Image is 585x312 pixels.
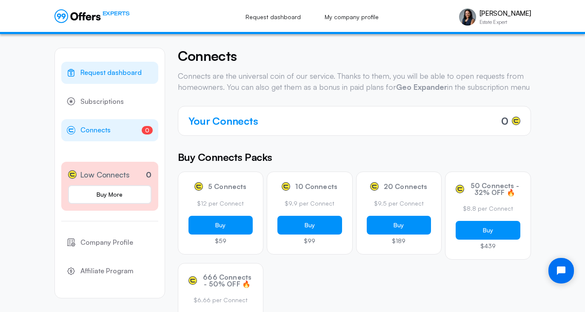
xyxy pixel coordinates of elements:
[142,126,153,135] span: 0
[277,238,342,244] p: $99
[479,20,531,25] p: Estate Expert
[396,82,447,92] strong: Geo Expander
[367,238,431,244] p: $189
[277,216,342,235] button: Buy
[188,296,253,304] p: $6.66 per Connect
[367,216,431,235] button: Buy
[54,9,130,23] a: EXPERTS
[61,260,158,282] a: Affiliate Program
[188,216,253,235] button: Buy
[80,96,124,107] span: Subscriptions
[80,237,133,248] span: Company Profile
[188,238,253,244] p: $59
[541,251,581,291] iframe: Tidio Chat
[103,9,130,17] span: EXPERTS
[80,266,134,277] span: Affiliate Program
[178,149,531,165] h5: Buy Connects Packs
[178,71,531,92] p: Connects are the universal coin of our service. Thanks to them, you will be able to open requests...
[80,67,142,78] span: Request dashboard
[456,221,520,240] button: Buy
[501,113,508,129] span: 0
[456,243,520,249] p: $439
[146,169,151,180] p: 0
[178,48,531,64] h4: Connects
[469,182,520,196] span: 50 Connects - 32% OFF 🔥
[295,183,337,190] span: 10 Connects
[277,199,342,208] p: $9.9 per Connect
[459,9,476,26] img: Vivienne Haroun
[61,232,158,254] a: Company Profile
[456,204,520,213] p: $8.8 per Connect
[68,185,151,204] a: Buy More
[188,199,253,208] p: $12 per Connect
[202,274,253,287] span: 666 Connects - 50% OFF 🔥
[236,8,310,26] a: Request dashboard
[61,62,158,84] a: Request dashboard
[80,125,111,136] span: Connects
[315,8,388,26] a: My company profile
[80,169,130,181] span: Low Connects
[61,119,158,141] a: Connects0
[479,9,531,17] p: [PERSON_NAME]
[61,91,158,113] a: Subscriptions
[384,183,428,190] span: 20 Connects
[208,183,247,190] span: 5 Connects
[367,199,431,208] p: $9.5 per Connect
[188,113,258,129] h4: Your Connects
